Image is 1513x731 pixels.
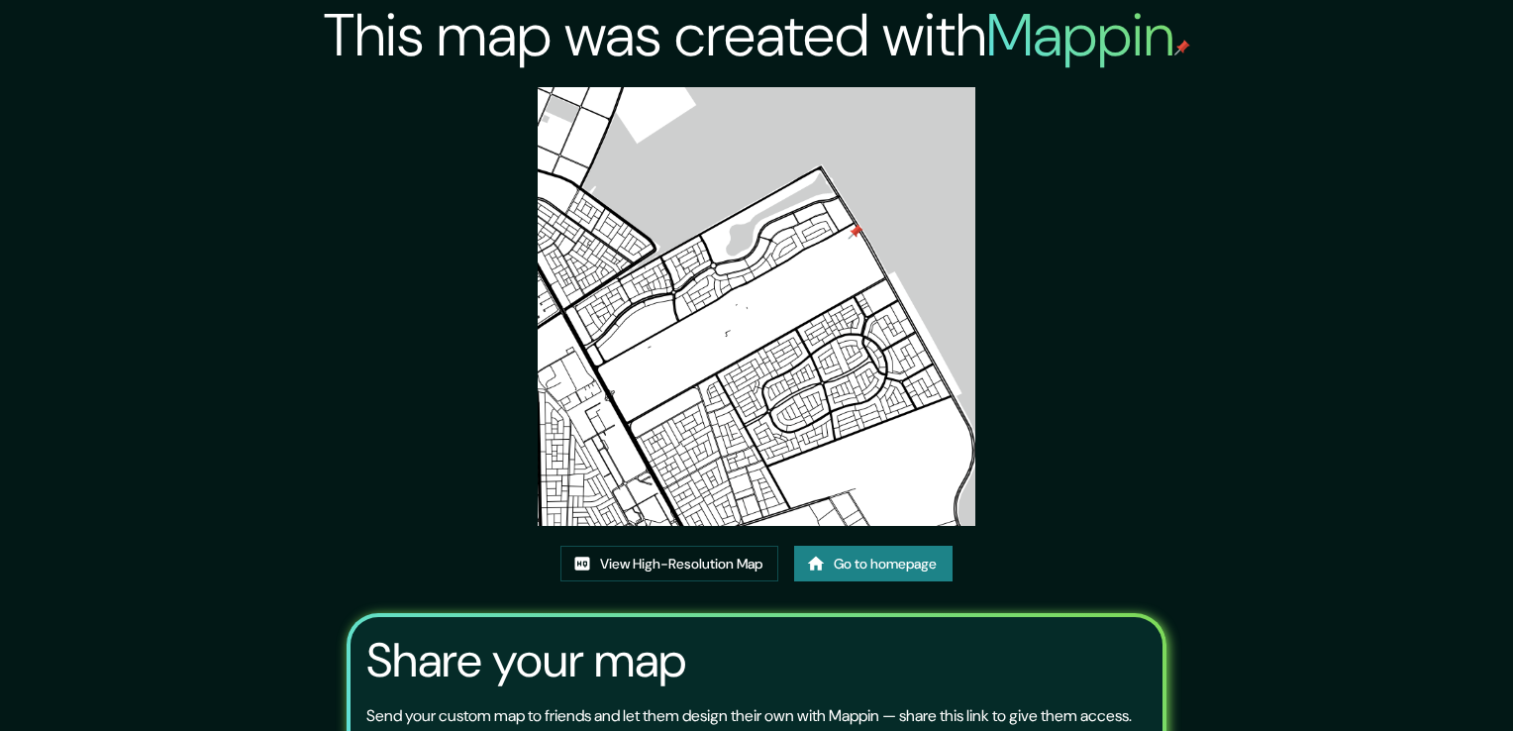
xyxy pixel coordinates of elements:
[538,87,976,526] img: created-map
[560,546,778,582] a: View High-Resolution Map
[366,704,1132,728] p: Send your custom map to friends and let them design their own with Mappin — share this link to gi...
[794,546,953,582] a: Go to homepage
[366,633,686,688] h3: Share your map
[1174,40,1190,55] img: mappin-pin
